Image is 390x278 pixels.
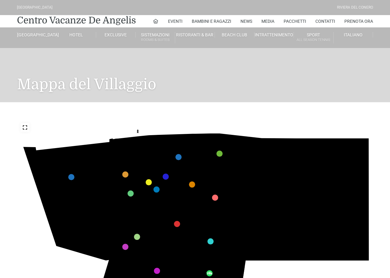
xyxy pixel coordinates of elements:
[128,190,134,196] a: Piscina Grande marker
[17,32,56,38] a: [GEOGRAPHIC_DATA]
[136,37,175,43] small: Rooms & Suites
[163,173,169,179] a: Teatro Piazza Grande marker
[344,15,373,27] a: Prenota Ora
[168,15,183,27] a: Eventi
[136,32,175,43] a: SistemazioniRooms & Suites
[146,179,152,185] a: Emporio marker
[96,32,136,38] a: Exclusive
[122,244,129,250] a: Ville Classic marker
[154,268,160,274] a: Sala Meeting marker
[240,15,252,27] a: News
[216,151,223,157] a: Villini 400 marker
[175,32,215,38] a: Ristoranti & Bar
[17,5,52,10] div: [GEOGRAPHIC_DATA]
[154,186,160,192] a: Teatro Piazzetta marker
[56,32,96,38] a: Hotel
[175,154,182,160] a: Monolocale marker
[284,15,306,27] a: Pacchetti
[68,174,74,180] a: Appartamenti Muratura marker
[344,32,363,37] span: Italiano
[294,32,333,43] a: SportAll Season Tennis
[207,238,214,244] a: Villini 300 marker
[212,195,218,201] a: Villini 200 marker
[134,234,140,240] a: Villini 500 marker
[192,15,231,27] a: Bambini e Ragazzi
[294,37,333,43] small: All Season Tennis
[206,270,212,276] a: Ville Deluxe marker
[315,15,335,27] a: Contatti
[254,32,294,38] a: Intrattenimento
[122,171,129,178] a: Hotel marker
[261,15,274,27] a: Media
[189,181,195,187] a: Holly Club marker
[17,14,136,26] a: Centro Vacanze De Angelis
[215,32,254,38] a: Beach Club
[17,48,373,102] h1: Mappa del Villaggio
[334,32,373,38] a: Italiano
[337,5,373,10] div: Riviera Del Conero
[174,221,180,227] a: Cappellina marker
